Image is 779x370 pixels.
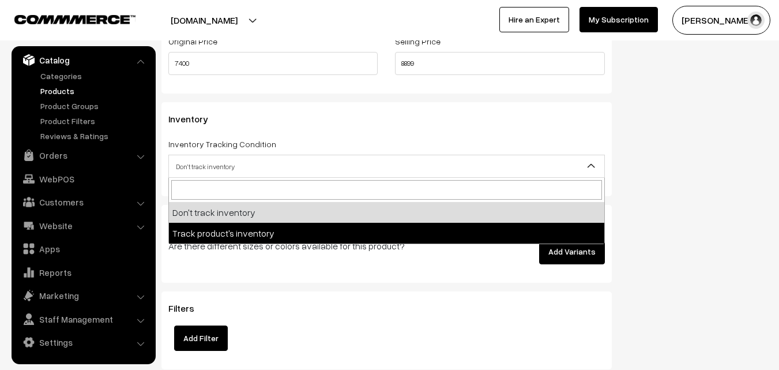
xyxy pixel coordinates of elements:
a: Customers [14,192,152,212]
a: Reports [14,262,152,283]
span: Don't track inventory [168,155,605,178]
a: Staff Management [14,309,152,330]
span: Don't track inventory [169,156,604,177]
a: WebPOS [14,169,152,189]
a: Reviews & Ratings [37,130,152,142]
li: Don't track inventory [169,202,604,223]
a: My Subscription [579,7,658,32]
a: Product Filters [37,115,152,127]
span: Inventory [168,113,222,125]
label: Original Price [168,35,217,47]
a: Marketing [14,285,152,306]
button: Add Variants [539,239,605,264]
button: [PERSON_NAME] [672,6,770,35]
a: Products [37,85,152,97]
a: Apps [14,238,152,259]
span: Filters [168,302,208,314]
img: user [747,12,765,29]
p: Are there different sizes or colors available for this product? [168,239,453,253]
a: Hire an Expert [499,7,569,32]
a: Settings [14,332,152,353]
button: Add Filter [174,326,228,351]
label: Inventory Tracking Condition [168,138,276,150]
a: Product Groups [37,100,152,112]
a: Website [14,215,152,236]
a: Catalog [14,50,152,70]
a: COMMMERCE [14,12,115,25]
img: COMMMERCE [14,15,136,24]
li: Track product's inventory [169,223,604,244]
button: [DOMAIN_NAME] [130,6,278,35]
input: Original Price [168,52,378,75]
input: Selling Price [395,52,604,75]
label: Selling Price [395,35,441,47]
a: Orders [14,145,152,166]
a: Categories [37,70,152,82]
